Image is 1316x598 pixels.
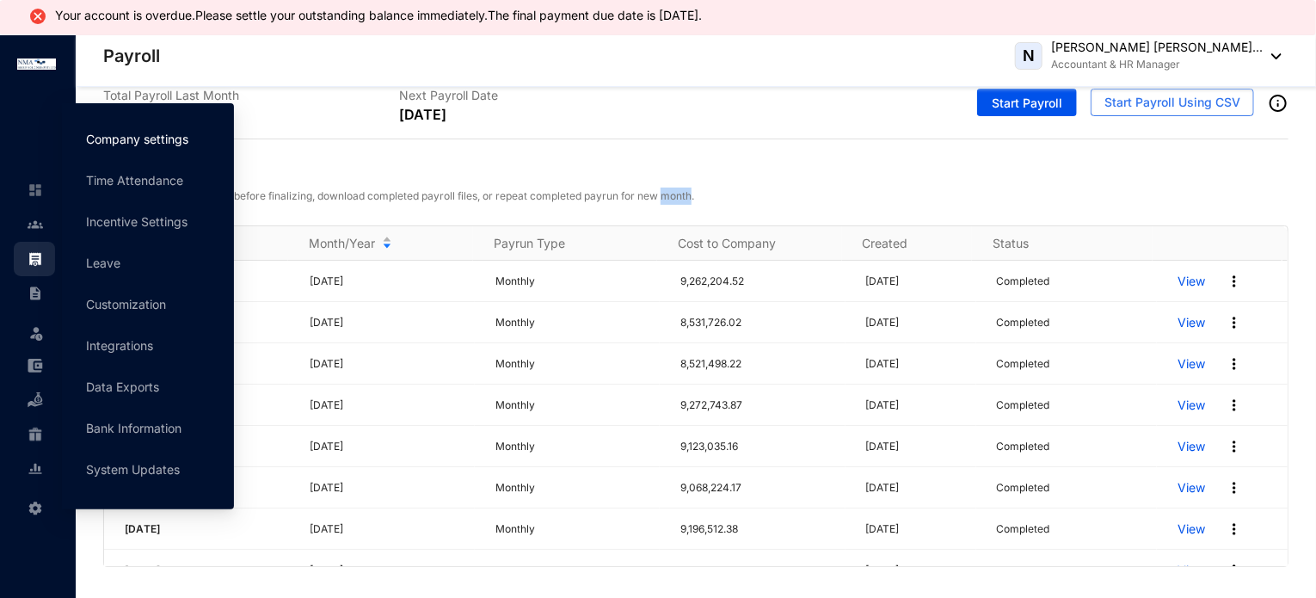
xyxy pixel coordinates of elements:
a: Leave [86,256,120,270]
p: Completed [997,355,1050,373]
p: [DATE] [866,438,976,455]
p: 9,068,224.17 [680,479,845,496]
a: View [1178,314,1205,331]
a: System Updates [86,462,180,477]
p: 9,262,204.52 [680,273,845,290]
a: Bank Information [86,421,181,435]
a: View [1178,562,1205,579]
p: 8,857,684.07 [680,562,845,579]
p: [DATE] [310,397,474,414]
p: Completed [997,521,1050,538]
p: Payroll [103,44,160,68]
img: gratuity-unselected.a8c340787eea3cf492d7.svg [28,427,43,442]
p: 9,272,743.87 [680,397,845,414]
li: Your account is overdue.Please settle your outstanding balance immediately.The final payment due ... [55,9,710,22]
th: Payrun Type [473,226,657,261]
a: Time Attendance [86,173,183,188]
p: 8,521,498.22 [680,355,845,373]
p: [DATE] [866,355,976,373]
p: Next Payroll Date [400,87,697,104]
th: Created [842,226,972,261]
button: Start Payroll Using CSV [1091,89,1254,116]
a: View [1178,438,1205,455]
span: [DATE] [125,564,160,576]
a: Integrations [86,338,153,353]
p: [DATE] [866,397,976,414]
a: View [1178,273,1205,290]
li: Reports [14,452,55,486]
p: Completed [997,479,1050,496]
p: Monthly [495,314,660,331]
p: Monthly [495,355,660,373]
button: Start Payroll [977,89,1077,116]
img: more.27664ee4a8faa814348e188645a3c1fc.svg [1226,314,1243,331]
img: contract-unselected.99e2b2107c0a7dd48938.svg [28,286,43,301]
a: View [1178,521,1205,538]
th: Cost to Company [657,226,841,261]
p: [DATE] [310,438,474,455]
img: report-unselected.e6a6b4230fc7da01f883.svg [28,461,43,477]
a: Incentive Settings [86,214,188,229]
p: Accountant & HR Manager [1051,56,1263,73]
a: View [1178,479,1205,496]
p: Completed [997,438,1050,455]
p: [DATE] [310,479,474,496]
p: [DATE] [400,104,446,125]
p: [DATE] [310,314,474,331]
p: [DATE] [866,314,976,331]
img: settings-unselected.1febfda315e6e19643a1.svg [28,501,43,516]
a: Company settings [86,132,188,146]
img: more.27664ee4a8faa814348e188645a3c1fc.svg [1226,479,1243,496]
p: Monthly [495,438,660,455]
p: 9,123,035.16 [680,438,845,455]
img: expense-unselected.2edcf0507c847f3e9e96.svg [28,358,43,373]
img: more.27664ee4a8faa814348e188645a3c1fc.svg [1226,355,1243,373]
img: more.27664ee4a8faa814348e188645a3c1fc.svg [1226,562,1243,579]
li: Payroll [14,242,55,276]
span: [DATE] [125,522,160,535]
li: Contacts [14,207,55,242]
p: 8,531,726.02 [680,314,845,331]
p: [DATE] [310,273,474,290]
p: Monthly [495,273,660,290]
p: Monthly [495,562,660,579]
p: [DATE] [866,562,976,579]
a: Data Exports [86,379,159,394]
img: payroll.289672236c54bbec4828.svg [28,251,43,267]
img: more.27664ee4a8faa814348e188645a3c1fc.svg [1226,521,1243,538]
p: View draft payrun and edit before finalizing, download completed payroll files, or repeat complet... [103,188,1288,205]
li: Expenses [14,348,55,383]
img: info-outined.c2a0bb1115a2853c7f4cb4062ec879bc.svg [1268,93,1288,114]
span: Start Payroll [992,95,1062,112]
p: [DATE] [310,521,474,538]
li: Home [14,173,55,207]
p: 9,196,512.38 [680,521,845,538]
p: Monthly [495,397,660,414]
a: View [1178,355,1205,373]
p: Completed [997,397,1050,414]
img: people-unselected.118708e94b43a90eceab.svg [28,217,43,232]
p: Completed [997,273,1050,290]
li: Gratuity [14,417,55,452]
img: more.27664ee4a8faa814348e188645a3c1fc.svg [1226,273,1243,290]
a: View [1178,397,1205,414]
p: [DATE] [866,273,976,290]
img: alert-icon-error.ae2eb8c10aa5e3dc951a89517520af3a.svg [28,6,48,27]
li: Loan [14,383,55,417]
p: [DATE] [310,355,474,373]
a: Customization [86,297,166,311]
span: N [1023,48,1035,64]
p: [DATE] [866,479,976,496]
span: Start Payroll Using CSV [1104,94,1240,111]
p: Completed [997,562,1050,579]
span: Month/Year [309,235,375,252]
img: more.27664ee4a8faa814348e188645a3c1fc.svg [1226,397,1243,414]
p: Monthly [495,521,660,538]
